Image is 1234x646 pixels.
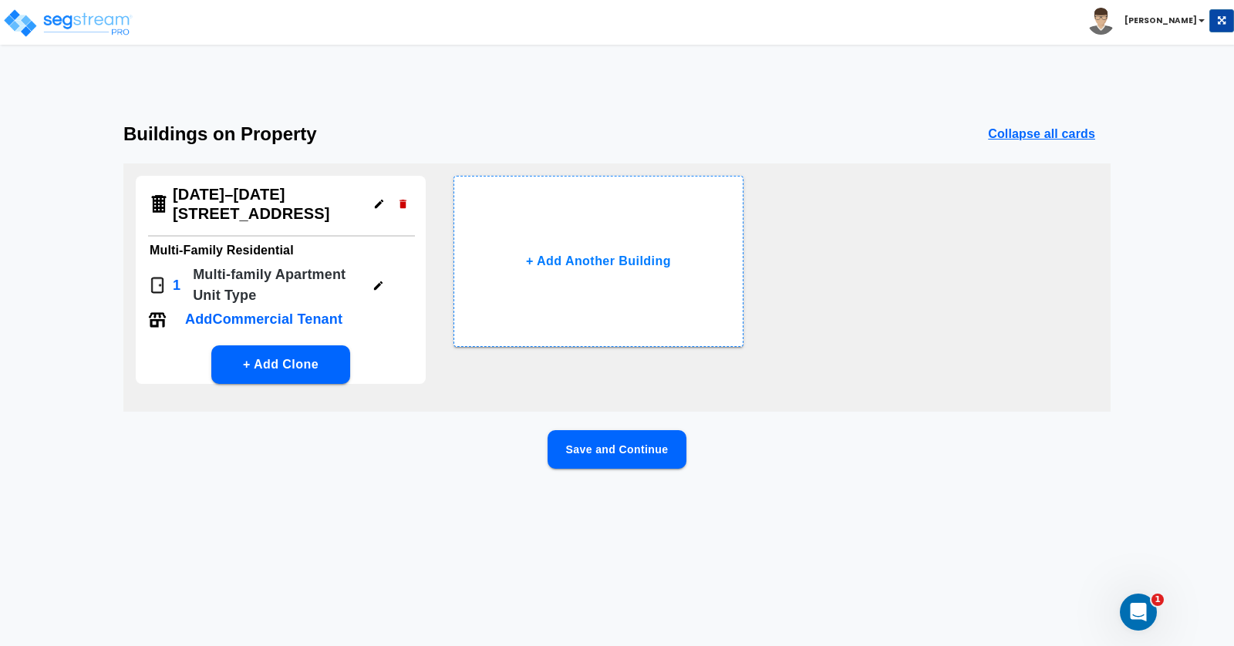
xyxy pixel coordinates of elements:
span: 1 [1151,594,1164,606]
img: logo_pro_r.png [2,8,133,39]
p: 1 [173,275,180,296]
iframe: Intercom live chat [1120,594,1157,631]
h6: Multi-Family Residential [150,240,412,261]
img: Tenant Icon [148,311,167,329]
p: Multi-family Apartment Unit Type [193,264,360,306]
img: Building Icon [148,193,170,215]
p: Collapse all cards [988,125,1095,143]
img: Door Icon [148,276,167,294]
button: + Add Clone [211,345,350,384]
p: Add Commercial Tenant [185,309,342,330]
h4: [DATE]–[DATE][STREET_ADDRESS] [173,185,364,223]
h3: Buildings on Property [123,123,317,145]
img: avatar.png [1087,8,1114,35]
button: Save and Continue [548,430,686,469]
b: [PERSON_NAME] [1124,15,1197,26]
button: + Add Another Building [453,176,743,347]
